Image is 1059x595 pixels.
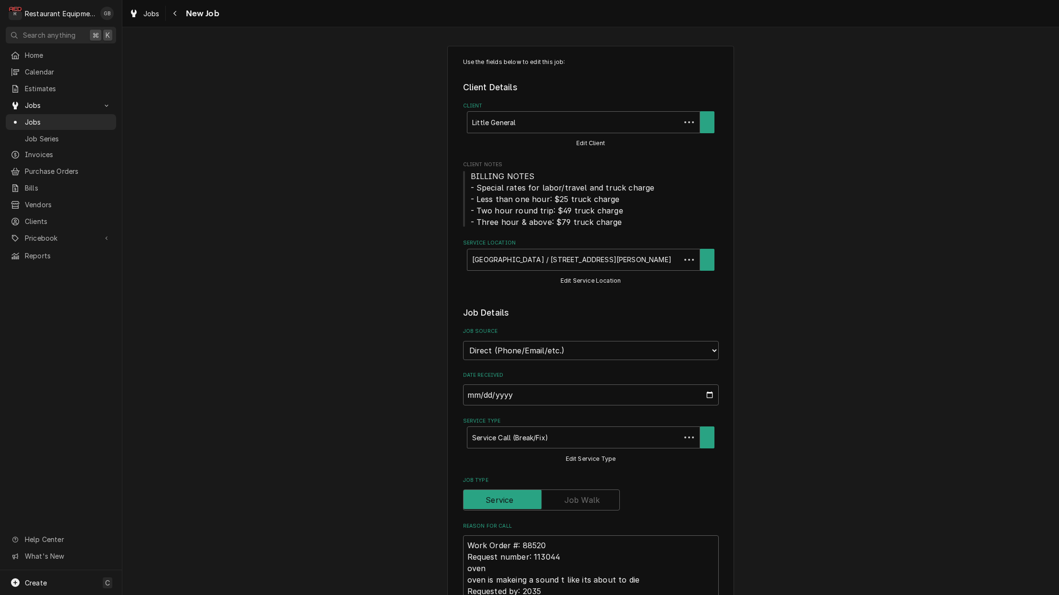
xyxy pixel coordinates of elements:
[25,183,111,193] span: Bills
[6,27,116,43] button: Search anything⌘K
[25,9,95,19] div: Restaurant Equipment Diagnostics
[25,200,111,210] span: Vendors
[25,67,111,77] span: Calendar
[463,102,719,110] label: Client
[25,166,111,176] span: Purchase Orders
[100,7,114,20] div: Gary Beaver's Avatar
[463,372,719,405] div: Date Received
[463,328,719,335] label: Job Source
[463,161,719,169] span: Client Notes
[463,170,719,228] span: Client Notes
[6,81,116,96] a: Estimates
[463,477,719,510] div: Job Type
[6,213,116,229] a: Clients
[6,97,116,113] a: Go to Jobs
[25,149,111,159] span: Invoices
[143,9,160,19] span: Jobs
[463,161,719,227] div: Client Notes
[575,138,606,149] button: Edit Client
[463,522,719,530] label: Reason For Call
[25,134,111,144] span: Job Series
[9,7,22,20] div: Restaurant Equipment Diagnostics's Avatar
[6,64,116,80] a: Calendar
[168,6,183,21] button: Navigate back
[700,111,714,133] button: Create New Client
[25,216,111,226] span: Clients
[25,551,110,561] span: What's New
[463,239,719,247] label: Service Location
[463,417,719,465] div: Service Type
[92,30,99,40] span: ⌘
[6,531,116,547] a: Go to Help Center
[6,163,116,179] a: Purchase Orders
[559,275,623,287] button: Edit Service Location
[463,102,719,149] div: Client
[463,81,719,94] legend: Client Details
[6,548,116,564] a: Go to What's New
[23,30,76,40] span: Search anything
[25,100,97,110] span: Jobs
[6,197,116,212] a: Vendors
[463,372,719,379] label: Date Received
[463,58,719,66] p: Use the fields below to edit this job:
[6,114,116,130] a: Jobs
[463,307,719,319] legend: Job Details
[6,147,116,162] a: Invoices
[25,84,111,94] span: Estimates
[471,171,655,227] span: BILLING NOTES - Special rates for labor/travel and truck charge - Less than one hour: $25 truck c...
[25,534,110,544] span: Help Center
[6,230,116,246] a: Go to Pricebook
[463,239,719,287] div: Service Location
[6,248,116,264] a: Reports
[106,30,110,40] span: K
[25,251,111,261] span: Reports
[700,426,714,448] button: Create New Service
[9,7,22,20] div: R
[25,50,111,60] span: Home
[463,384,719,405] input: yyyy-mm-dd
[105,578,110,588] span: C
[463,477,719,484] label: Job Type
[25,117,111,127] span: Jobs
[6,180,116,196] a: Bills
[6,47,116,63] a: Home
[25,233,97,243] span: Pricebook
[100,7,114,20] div: GB
[463,417,719,425] label: Service Type
[463,328,719,360] div: Job Source
[125,6,163,21] a: Jobs
[25,579,47,587] span: Create
[564,453,617,465] button: Edit Service Type
[183,7,219,20] span: New Job
[700,249,714,271] button: Create New Location
[6,131,116,147] a: Job Series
